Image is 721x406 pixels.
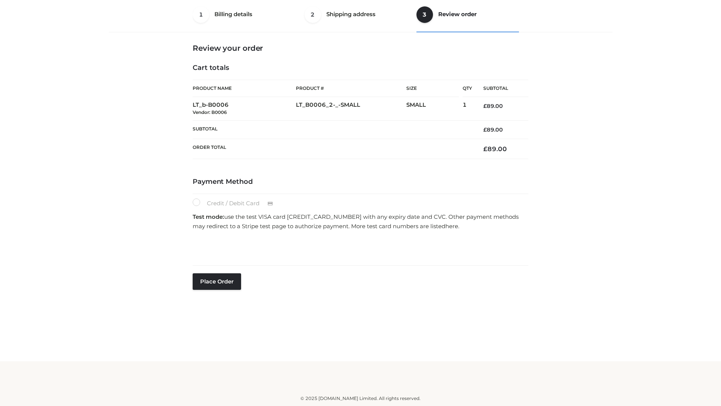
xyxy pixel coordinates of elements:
small: Vendor: B0006 [193,109,227,115]
th: Subtotal [472,80,528,97]
td: 1 [463,97,472,121]
h4: Payment Method [193,178,528,186]
p: use the test VISA card [CREDIT_CARD_NUMBER] with any expiry date and CVC. Other payment methods m... [193,212,528,231]
td: LT_B0006_2-_-SMALL [296,97,406,121]
th: Product Name [193,80,296,97]
span: £ [483,103,487,109]
th: Size [406,80,459,97]
th: Qty [463,80,472,97]
iframe: Secure payment input frame [191,233,527,261]
div: © 2025 [DOMAIN_NAME] Limited. All rights reserved. [112,395,609,402]
bdi: 89.00 [483,145,507,153]
span: £ [483,126,487,133]
button: Place order [193,273,241,290]
h4: Cart totals [193,64,528,72]
th: Product # [296,80,406,97]
td: LT_b-B0006 [193,97,296,121]
strong: Test mode: [193,213,224,220]
label: Credit / Debit Card [193,198,281,208]
bdi: 89.00 [483,103,503,109]
td: SMALL [406,97,463,121]
span: £ [483,145,487,153]
th: Subtotal [193,120,472,139]
img: Credit / Debit Card [263,199,277,208]
a: here [445,223,458,230]
th: Order Total [193,139,472,159]
h3: Review your order [193,44,528,53]
bdi: 89.00 [483,126,503,133]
